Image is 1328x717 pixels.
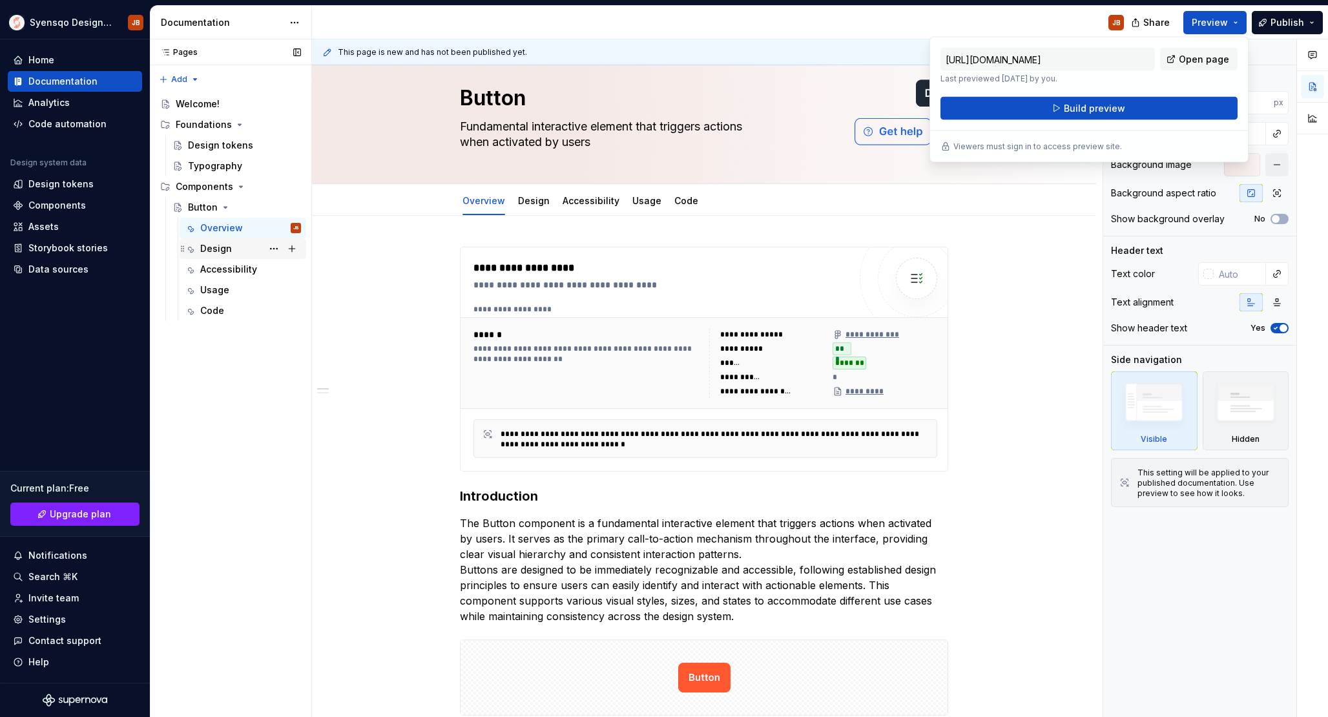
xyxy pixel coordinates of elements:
[188,160,242,172] div: Typography
[28,96,70,109] div: Analytics
[28,656,49,669] div: Help
[457,116,946,152] textarea: Fundamental interactive element that triggers actions when activated by users
[200,263,257,276] div: Accessibility
[1111,213,1225,225] div: Show background overlay
[1232,434,1260,444] div: Hidden
[669,187,703,214] div: Code
[1111,187,1216,200] div: Background aspect ratio
[28,220,59,233] div: Assets
[1192,16,1228,29] span: Preview
[1274,98,1283,108] p: px
[155,114,306,135] div: Foundations
[1111,371,1198,450] div: Visible
[200,304,224,317] div: Code
[8,609,142,630] a: Settings
[176,180,233,193] div: Components
[176,98,220,110] div: Welcome!
[28,199,86,212] div: Components
[8,92,142,113] a: Analytics
[940,74,1155,84] p: Last previewed [DATE] by you.
[1141,434,1167,444] div: Visible
[171,74,187,85] span: Add
[28,634,101,647] div: Contact support
[8,588,142,608] a: Invite team
[176,118,232,131] div: Foundations
[28,178,94,191] div: Design tokens
[627,187,667,214] div: Usage
[1183,11,1247,34] button: Preview
[1111,158,1192,171] div: Background image
[563,195,619,206] a: Accessibility
[8,566,142,587] button: Search ⌘K
[167,135,306,156] a: Design tokens
[940,97,1238,120] button: Build preview
[1137,468,1280,499] div: This setting will be applied to your published documentation. Use preview to see how it looks.
[28,613,66,626] div: Settings
[460,515,948,624] p: The Button component is a fundamental interactive element that triggers actions when activated by...
[28,549,87,562] div: Notifications
[457,187,510,214] div: Overview
[1112,17,1121,28] div: JB
[43,694,107,707] svg: Supernova Logo
[200,222,243,234] div: Overview
[1250,323,1265,333] label: Yes
[180,238,306,259] a: Design
[180,280,306,300] a: Usage
[518,195,550,206] a: Design
[8,195,142,216] a: Components
[674,195,698,206] a: Code
[460,487,948,505] h3: Introduction
[1179,53,1229,66] span: Open page
[1064,102,1125,115] span: Build preview
[167,156,306,176] a: Typography
[155,47,198,57] div: Pages
[1254,214,1265,224] label: No
[1160,48,1238,71] a: Open page
[513,187,555,214] div: Design
[180,218,306,238] a: OverviewJB
[188,201,218,214] div: Button
[28,242,108,255] div: Storybook stories
[50,508,111,521] span: Upgrade plan
[161,16,283,29] div: Documentation
[1143,16,1170,29] span: Share
[9,15,25,30] img: 28ba8d38-f12e-4f3c-8bc3-5f76758175dd.png
[200,284,229,296] div: Usage
[338,47,527,57] span: This page is new and has not been published yet.
[180,300,306,321] a: Code
[8,630,142,651] button: Contact support
[167,197,306,218] a: Button
[1125,11,1178,34] button: Share
[1111,267,1155,280] div: Text color
[293,222,299,234] div: JB
[1252,11,1323,34] button: Publish
[155,176,306,197] div: Components
[28,118,107,130] div: Code automation
[8,545,142,566] button: Notifications
[10,158,87,168] div: Design system data
[8,238,142,258] a: Storybook stories
[557,187,625,214] div: Accessibility
[8,652,142,672] button: Help
[28,592,79,605] div: Invite team
[8,259,142,280] a: Data sources
[8,71,142,92] a: Documentation
[132,17,140,28] div: JB
[155,94,306,114] a: Welcome!
[1224,91,1274,114] input: Auto
[8,174,142,194] a: Design tokens
[632,195,661,206] a: Usage
[28,75,98,88] div: Documentation
[28,54,54,67] div: Home
[28,263,88,276] div: Data sources
[1111,353,1182,366] div: Side navigation
[30,16,112,29] div: Syensqo Design system
[1111,296,1174,309] div: Text alignment
[3,8,147,36] button: Syensqo Design systemJB
[10,482,140,495] div: Current plan : Free
[8,50,142,70] a: Home
[8,216,142,237] a: Assets
[188,139,253,152] div: Design tokens
[28,570,78,583] div: Search ⌘K
[200,242,232,255] div: Design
